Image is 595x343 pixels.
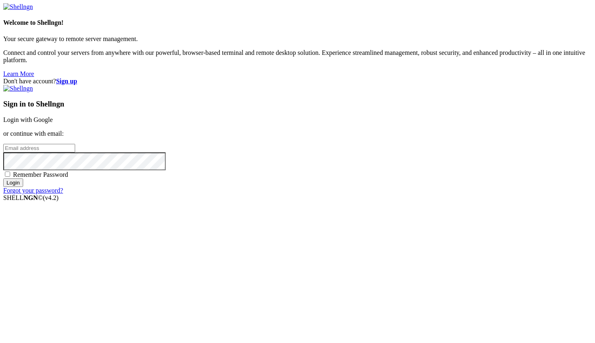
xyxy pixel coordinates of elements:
b: NGN [24,194,38,201]
a: Sign up [56,78,77,85]
div: Don't have account? [3,78,592,85]
img: Shellngn [3,3,33,11]
a: Forgot your password? [3,187,63,194]
p: Your secure gateway to remote server management. [3,35,592,43]
h4: Welcome to Shellngn! [3,19,592,26]
input: Remember Password [5,171,10,177]
p: or continue with email: [3,130,592,137]
img: Shellngn [3,85,33,92]
span: 4.2.0 [43,194,59,201]
span: Remember Password [13,171,68,178]
input: Email address [3,144,75,152]
input: Login [3,178,23,187]
p: Connect and control your servers from anywhere with our powerful, browser-based terminal and remo... [3,49,592,64]
h3: Sign in to Shellngn [3,100,592,109]
span: SHELL © [3,194,58,201]
a: Login with Google [3,116,53,123]
a: Learn More [3,70,34,77]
